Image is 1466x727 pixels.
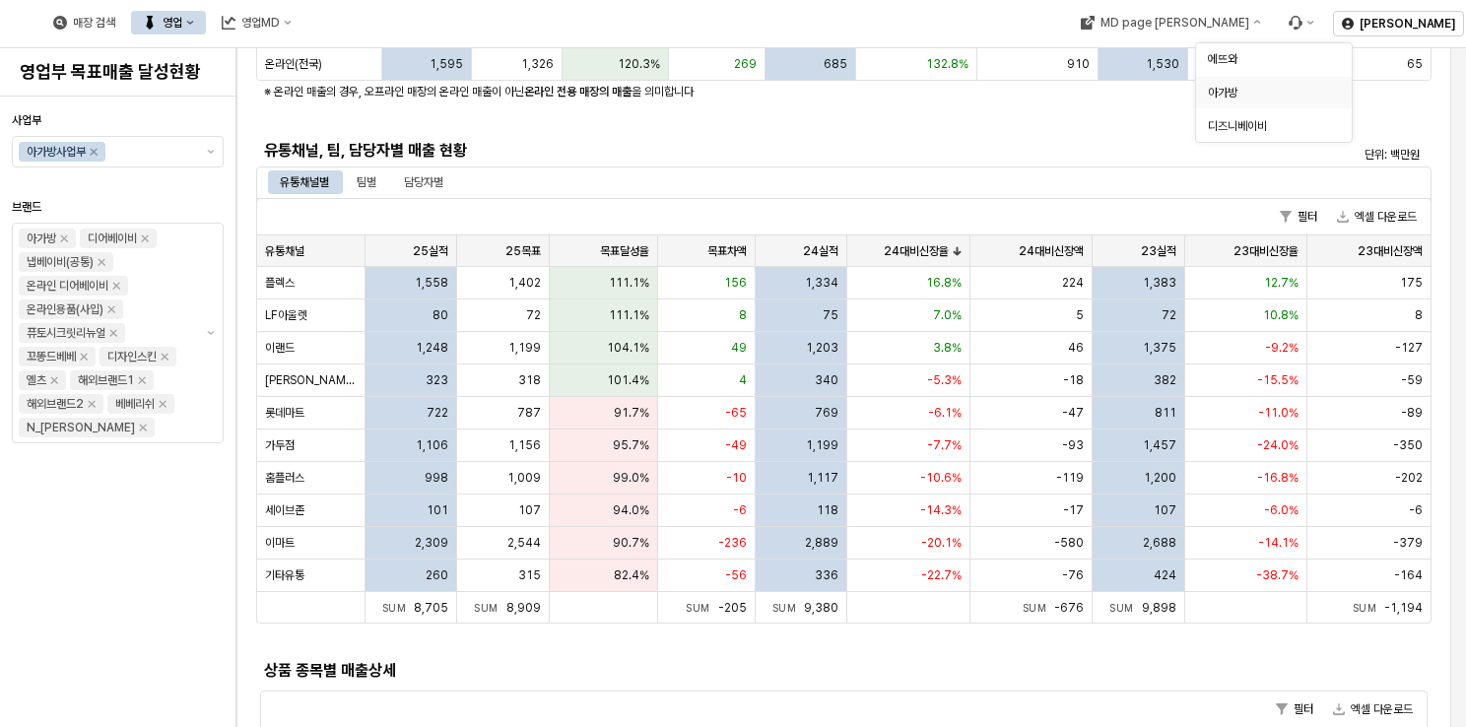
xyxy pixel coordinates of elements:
[920,502,962,518] span: -14.3%
[265,243,304,259] span: 유통채널
[357,170,376,194] div: 팀별
[20,62,216,82] h4: 영업부 목표매출 달성현황
[1143,340,1176,356] span: 1,375
[806,340,838,356] span: 1,203
[739,372,747,388] span: 4
[609,307,649,323] span: 111.1%
[506,601,541,615] span: 8,909
[518,502,541,518] span: 107
[614,567,649,583] span: 82.4%
[265,372,357,388] span: [PERSON_NAME]
[613,470,649,486] span: 99.0%
[80,353,88,361] div: Remove 꼬똥드베베
[265,437,295,453] span: 가두점
[725,567,747,583] span: -56
[41,11,127,34] button: 매장 검색
[1384,601,1423,615] span: -1,194
[12,113,41,127] span: 사업부
[1062,275,1084,291] span: 224
[724,275,747,291] span: 156
[518,372,541,388] span: 318
[1325,697,1421,721] button: 엑셀 다운로드
[210,11,303,34] button: 영업MD
[1143,535,1176,551] span: 2,688
[805,275,838,291] span: 1,334
[707,243,747,259] span: 목표차액
[1054,535,1084,551] span: -580
[1150,146,1420,164] p: 단위: 백만원
[613,502,649,518] span: 94.0%
[265,275,295,291] span: 플렉스
[1146,56,1179,72] span: 1,530
[416,437,448,453] span: 1,106
[433,307,448,323] span: 80
[425,470,448,486] span: 998
[1062,405,1084,421] span: -47
[1233,243,1299,259] span: 23대비신장율
[1068,340,1084,356] span: 46
[1142,601,1176,615] span: 9,898
[803,243,838,259] span: 24실적
[526,307,541,323] span: 72
[731,340,747,356] span: 49
[131,11,206,34] div: 영업
[1023,602,1055,614] span: Sum
[265,567,304,583] span: 기타유통
[199,224,223,442] button: 제안 사항 표시
[236,48,1466,727] main: App Frame
[1141,243,1176,259] span: 23실적
[933,307,962,323] span: 7.0%
[426,567,448,583] span: 260
[415,535,448,551] span: 2,309
[27,323,105,343] div: 퓨토시크릿리뉴얼
[73,16,115,30] div: 매장 검색
[159,400,167,408] div: Remove 베베리쉬
[141,234,149,242] div: Remove 디어베이비
[265,502,304,518] span: 세이브존
[734,56,757,72] span: 269
[430,56,463,72] span: 1,595
[1109,602,1142,614] span: Sum
[823,307,838,323] span: 75
[807,470,838,486] span: 1,117
[1272,205,1325,229] button: 필터
[265,56,322,72] span: 온라인(전국)
[161,353,168,361] div: Remove 디자인스킨
[1067,56,1090,72] span: 910
[139,424,147,431] div: Remove N_이야이야오
[609,275,649,291] span: 111.1%
[382,602,415,614] span: Sum
[1143,437,1176,453] span: 1,457
[392,170,455,194] div: 담당자별
[921,567,962,583] span: -22.7%
[921,535,962,551] span: -20.1%
[815,567,838,583] span: 336
[607,372,649,388] span: 101.4%
[507,470,541,486] span: 1,009
[268,170,341,194] div: 유통채널별
[726,470,747,486] span: -10
[686,602,718,614] span: Sum
[927,372,962,388] span: -5.3%
[264,83,1228,100] p: ※ 온라인 매출의 경우, 오프라인 매장의 온라인 매출이 아닌 을 의미합니다
[1257,470,1299,486] span: -16.8%
[920,470,962,486] span: -10.6%
[1019,243,1084,259] span: 24대비신장액
[718,535,747,551] span: -236
[264,141,1130,161] h5: 유통채널, 팀, 담당자별 매출 현황
[1257,372,1299,388] span: -15.5%
[607,340,649,356] span: 104.1%
[1143,275,1176,291] span: 1,383
[927,437,962,453] span: -7.7%
[1264,275,1299,291] span: 12.7%
[926,56,968,72] span: 132.8%
[1395,470,1423,486] span: -202
[507,535,541,551] span: 2,544
[733,502,747,518] span: -6
[1409,502,1423,518] span: -6
[88,400,96,408] div: Remove 해외브랜드2
[1276,11,1325,34] div: Menu item 6
[199,137,223,166] button: 제안 사항 표시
